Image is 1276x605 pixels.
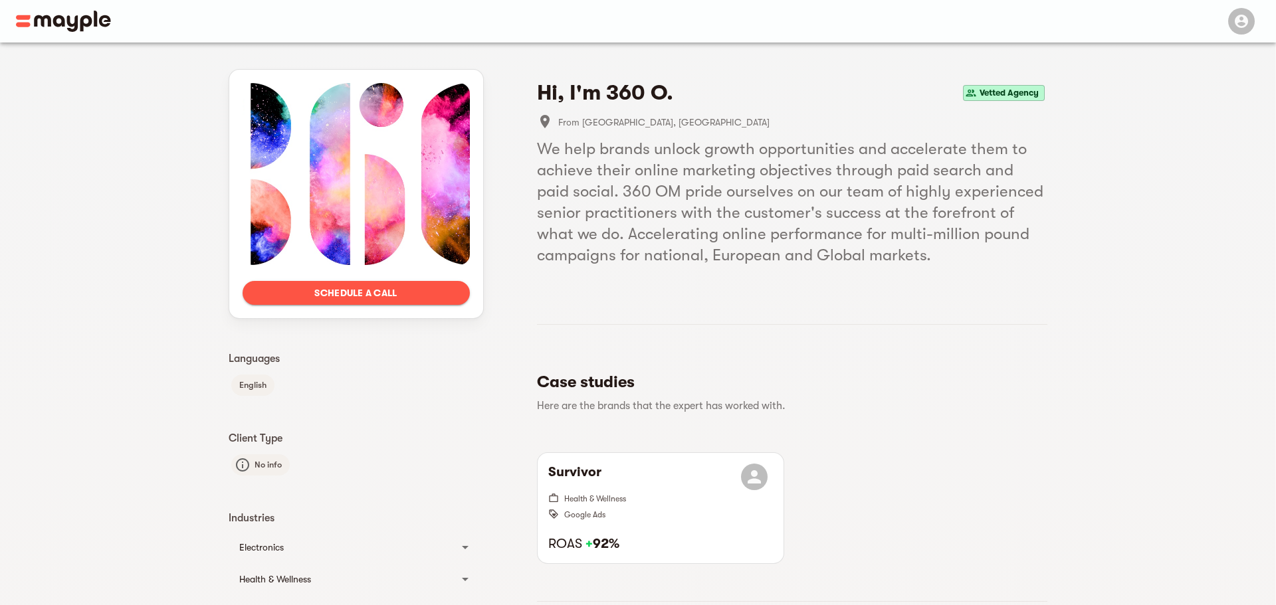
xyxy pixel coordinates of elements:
[537,80,673,106] h4: Hi, I'm 360 O.
[243,281,470,305] button: Schedule a call
[1220,15,1260,25] span: Menu
[229,510,484,526] p: Industries
[585,536,593,551] span: +
[253,285,459,301] span: Schedule a call
[229,563,484,595] div: Health & Wellness
[558,114,1047,130] span: From [GEOGRAPHIC_DATA], [GEOGRAPHIC_DATA]
[537,371,1037,392] h5: Case studies
[564,510,605,519] span: Google Ads
[16,11,111,32] img: Main logo
[229,430,484,446] p: Client Type
[229,531,484,563] div: Electronics
[247,457,290,473] span: No info
[537,398,1037,414] p: Here are the brands that the expert has worked with.
[538,453,784,563] button: SurvivorHealth & WellnessGoogle AdsROAS +92%
[231,377,274,393] span: English
[585,536,619,551] strong: 92%
[239,539,449,555] div: Electronics
[239,571,449,587] div: Health & Wellness
[564,494,626,503] span: Health & Wellness
[548,535,773,553] h6: ROAS
[548,464,601,490] h6: Survivor
[229,351,484,367] p: Languages
[537,138,1047,266] h5: We help brands unlock growth opportunities and accelerate them to achieve their online marketing ...
[974,85,1044,101] span: Vetted Agency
